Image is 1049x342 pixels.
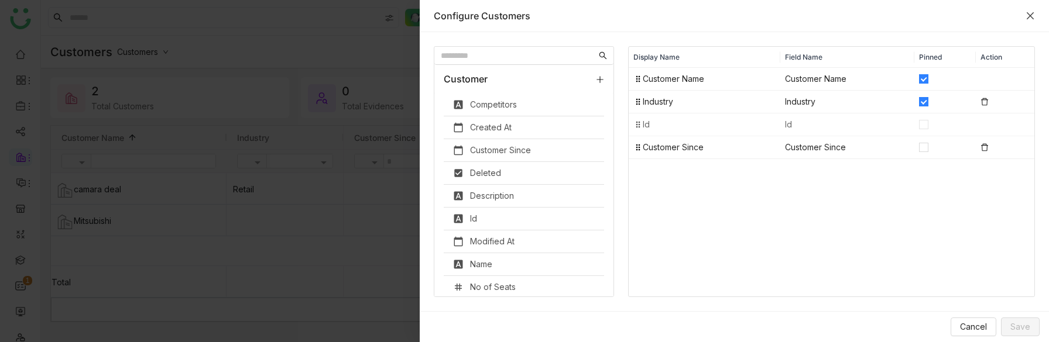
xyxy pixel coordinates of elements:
[453,99,467,110] i: font_download
[434,10,530,22] span: Configure Customers
[453,259,467,270] i: font_download
[470,258,492,271] div: Name
[643,118,650,131] div: Id
[453,213,467,224] i: font_download
[643,72,704,85] div: Customer Name
[453,168,467,178] i: check_box
[470,167,501,179] div: Deleted
[780,47,914,68] th: Field Name
[914,47,975,68] th: Pinned
[470,144,531,157] div: Customer Since
[780,113,914,136] td: Id
[1001,317,1040,336] button: Save
[470,121,512,134] div: Created At
[453,145,467,156] i: calendar_today
[470,281,516,293] div: No of Seats
[453,236,467,247] i: calendar_today
[470,235,515,248] div: Modified At
[453,122,467,133] i: calendar_today
[453,282,467,292] i: tag
[470,212,477,225] div: Id
[629,47,780,68] th: Display Name
[633,97,643,106] img: drag_indicator.svg
[780,91,914,113] td: Industry
[633,74,643,84] img: drag_indicator.svg
[444,72,488,87] div: Customer
[780,68,914,91] td: Customer Name
[780,136,914,159] td: Customer Since
[643,95,673,108] div: Industry
[951,317,996,336] button: Cancel
[470,98,517,111] div: Competitors
[643,141,704,154] div: Customer Since
[453,191,467,201] i: font_download
[434,65,613,94] div: Customer
[976,47,1034,68] th: Action
[960,320,987,333] span: Cancel
[633,143,643,152] img: drag_indicator.svg
[1026,11,1035,20] button: Close
[470,189,514,202] div: Description
[633,120,643,129] img: drag_indicator.svg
